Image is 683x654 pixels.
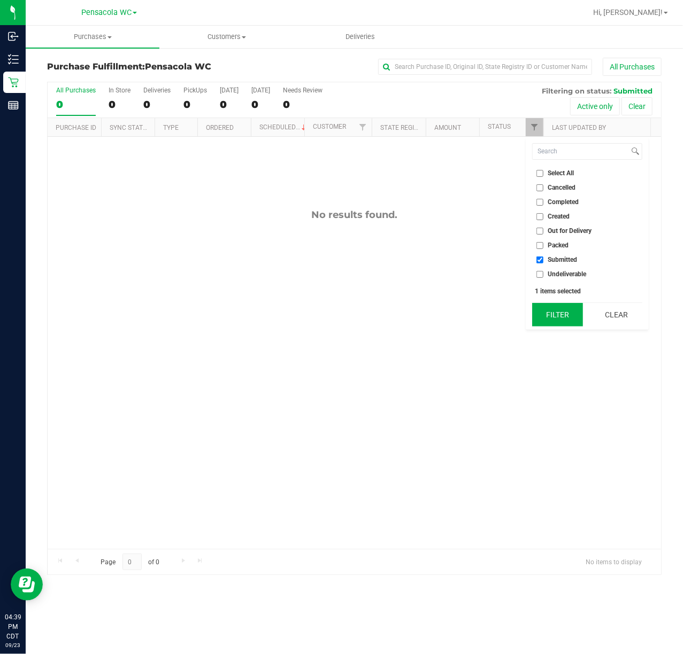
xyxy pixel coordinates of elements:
[536,199,543,206] input: Completed
[5,612,21,641] p: 04:39 PM CDT
[160,32,293,42] span: Customers
[8,100,19,111] inline-svg: Reports
[47,62,252,72] h3: Purchase Fulfillment:
[548,271,587,277] span: Undeliverable
[91,554,168,570] span: Page of 0
[183,87,207,94] div: PickUps
[548,228,592,234] span: Out for Delivery
[283,98,323,111] div: 0
[56,87,96,94] div: All Purchases
[593,8,663,17] span: Hi, [PERSON_NAME]!
[26,32,159,42] span: Purchases
[536,271,543,278] input: Undeliverable
[5,641,21,649] p: 09/23
[536,228,543,235] input: Out for Delivery
[621,97,653,115] button: Clear
[533,144,630,159] input: Search
[11,569,43,601] iframe: Resource center
[548,199,579,205] span: Completed
[548,213,570,220] span: Created
[220,87,239,94] div: [DATE]
[535,287,639,295] div: 1 items selected
[381,124,437,131] a: State Registry ID
[536,256,543,263] input: Submitted
[313,123,346,130] a: Customer
[526,118,543,136] a: Filter
[548,256,578,263] span: Submitted
[8,31,19,42] inline-svg: Inbound
[552,124,606,131] a: Last Updated By
[56,124,96,131] a: Purchase ID
[332,32,390,42] span: Deliveries
[548,170,574,176] span: Select All
[294,26,427,48] a: Deliveries
[220,98,239,111] div: 0
[570,97,620,115] button: Active only
[532,303,584,326] button: Filter
[56,98,96,111] div: 0
[488,123,511,130] a: Status
[542,87,611,95] span: Filtering on status:
[590,303,642,326] button: Clear
[251,87,270,94] div: [DATE]
[8,54,19,65] inline-svg: Inventory
[577,554,650,570] span: No items to display
[163,124,179,131] a: Type
[603,58,662,76] button: All Purchases
[159,26,293,48] a: Customers
[143,98,171,111] div: 0
[536,170,543,177] input: Select All
[206,124,234,131] a: Ordered
[548,242,569,248] span: Packed
[48,209,661,221] div: No results found.
[536,213,543,220] input: Created
[26,26,159,48] a: Purchases
[378,59,592,75] input: Search Purchase ID, Original ID, State Registry ID or Customer Name...
[536,242,543,249] input: Packed
[8,77,19,88] inline-svg: Retail
[109,87,131,94] div: In Store
[251,98,270,111] div: 0
[354,118,372,136] a: Filter
[183,98,207,111] div: 0
[110,124,151,131] a: Sync Status
[81,8,132,17] span: Pensacola WC
[259,123,308,131] a: Scheduled
[548,184,576,191] span: Cancelled
[109,98,131,111] div: 0
[613,87,653,95] span: Submitted
[536,184,543,191] input: Cancelled
[143,87,171,94] div: Deliveries
[434,124,461,131] a: Amount
[145,61,211,72] span: Pensacola WC
[283,87,323,94] div: Needs Review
